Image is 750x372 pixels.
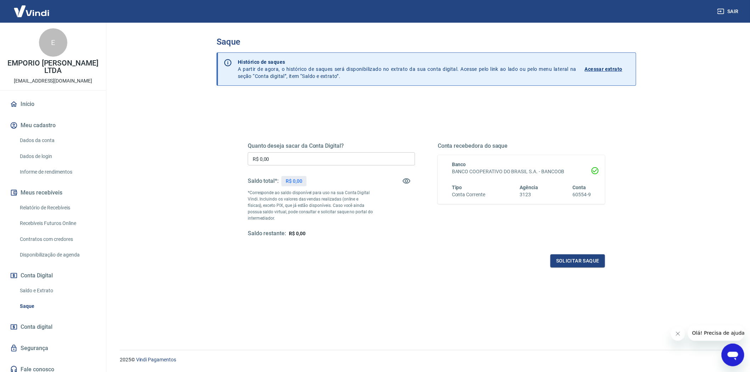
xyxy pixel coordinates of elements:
p: [EMAIL_ADDRESS][DOMAIN_NAME] [14,77,92,85]
a: Acessar extrato [585,58,630,80]
a: Dados da conta [17,133,97,148]
button: Solicitar saque [550,254,605,267]
iframe: Fechar mensagem [671,327,685,341]
a: Recebíveis Futuros Online [17,216,97,231]
a: Relatório de Recebíveis [17,201,97,215]
a: Disponibilização de agenda [17,248,97,262]
h5: Quanto deseja sacar da Conta Digital? [248,142,415,150]
span: Banco [452,162,466,167]
button: Conta Digital [9,268,97,283]
span: Tipo [452,185,462,190]
iframe: Mensagem da empresa [688,325,744,341]
a: Informe de rendimentos [17,165,97,179]
p: A partir de agora, o histórico de saques será disponibilizado no extrato da sua conta digital. Ac... [238,58,576,80]
h6: BANCO COOPERATIVO DO BRASIL S.A. - BANCOOB [452,168,591,175]
a: Contratos com credores [17,232,97,247]
button: Meus recebíveis [9,185,97,201]
span: Agência [520,185,538,190]
a: Conta digital [9,319,97,335]
p: *Corresponde ao saldo disponível para uso na sua Conta Digital Vindi. Incluindo os valores das ve... [248,190,373,221]
span: Olá! Precisa de ajuda? [4,5,60,11]
p: EMPORIO [PERSON_NAME] LTDA [6,60,100,74]
span: R$ 0,00 [289,231,306,236]
a: Saque [17,299,97,314]
a: Saldo e Extrato [17,283,97,298]
div: E [39,28,67,57]
span: Conta [572,185,586,190]
a: Dados de login [17,149,97,164]
button: Meu cadastro [9,118,97,133]
h5: Saldo total*: [248,177,279,185]
h3: Saque [217,37,636,47]
h6: Conta Corrente [452,191,485,198]
img: Vindi [9,0,55,22]
a: Vindi Pagamentos [136,357,176,362]
p: 2025 © [120,356,733,363]
h6: 3123 [520,191,538,198]
h6: 60554-9 [572,191,591,198]
iframe: Botão para abrir a janela de mensagens [722,344,744,366]
p: Histórico de saques [238,58,576,66]
h5: Saldo restante: [248,230,286,237]
p: R$ 0,00 [286,177,302,185]
span: Conta digital [21,322,52,332]
p: Acessar extrato [585,66,622,73]
a: Início [9,96,97,112]
h5: Conta recebedora do saque [438,142,605,150]
button: Sair [716,5,741,18]
a: Segurança [9,340,97,356]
